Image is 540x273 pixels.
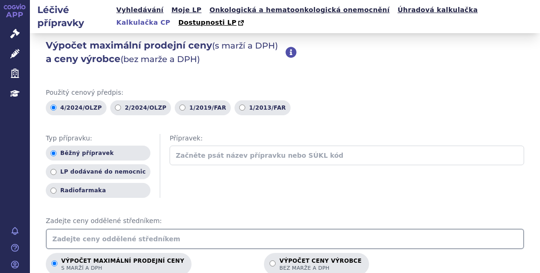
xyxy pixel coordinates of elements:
label: 1/2013/FAR [234,100,291,115]
input: 1/2013/FAR [239,105,245,111]
input: 2/2024/OLZP [115,105,121,111]
h2: Léčivé přípravky [30,3,114,29]
input: Výpočet ceny výrobcebez marže a DPH [270,260,276,266]
input: Běžný přípravek [50,150,57,156]
label: Běžný přípravek [46,146,150,161]
span: Dostupnosti LP [178,19,237,26]
label: LP dodávané do nemocnic [46,164,150,179]
span: Použitý cenový předpis: [46,88,524,98]
a: Vyhledávání [114,4,166,16]
label: 2/2024/OLZP [110,100,171,115]
a: Úhradová kalkulačka [395,4,481,16]
a: Moje LP [169,4,204,16]
input: 4/2024/OLZP [50,105,57,111]
h2: Výpočet maximální prodejní ceny a ceny výrobce [46,39,285,66]
label: 4/2024/OLZP [46,100,107,115]
a: Kalkulačka CP [114,16,173,29]
a: Dostupnosti LP [176,16,249,29]
label: 1/2019/FAR [175,100,231,115]
span: Přípravek: [170,134,524,143]
span: (bez marže a DPH) [121,54,200,64]
span: bez marže a DPH [279,265,362,272]
label: Radiofarmaka [46,183,150,198]
span: (s marží a DPH) [212,41,278,51]
input: Radiofarmaka [50,188,57,194]
p: Výpočet maximální prodejní ceny [61,258,184,272]
input: Zadejte ceny oddělené středníkem [46,229,524,249]
input: 1/2019/FAR [179,105,185,111]
p: Výpočet ceny výrobce [279,258,362,272]
span: Zadejte ceny oddělené středníkem: [46,217,524,226]
input: Výpočet maximální prodejní cenys marží a DPH [51,260,57,266]
input: Začněte psát název přípravku nebo SÚKL kód [170,146,524,165]
span: Typ přípravku: [46,134,150,143]
input: LP dodávané do nemocnic [50,169,57,175]
span: s marží a DPH [61,265,184,272]
a: Onkologická a hematoonkologická onemocnění [207,4,393,16]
